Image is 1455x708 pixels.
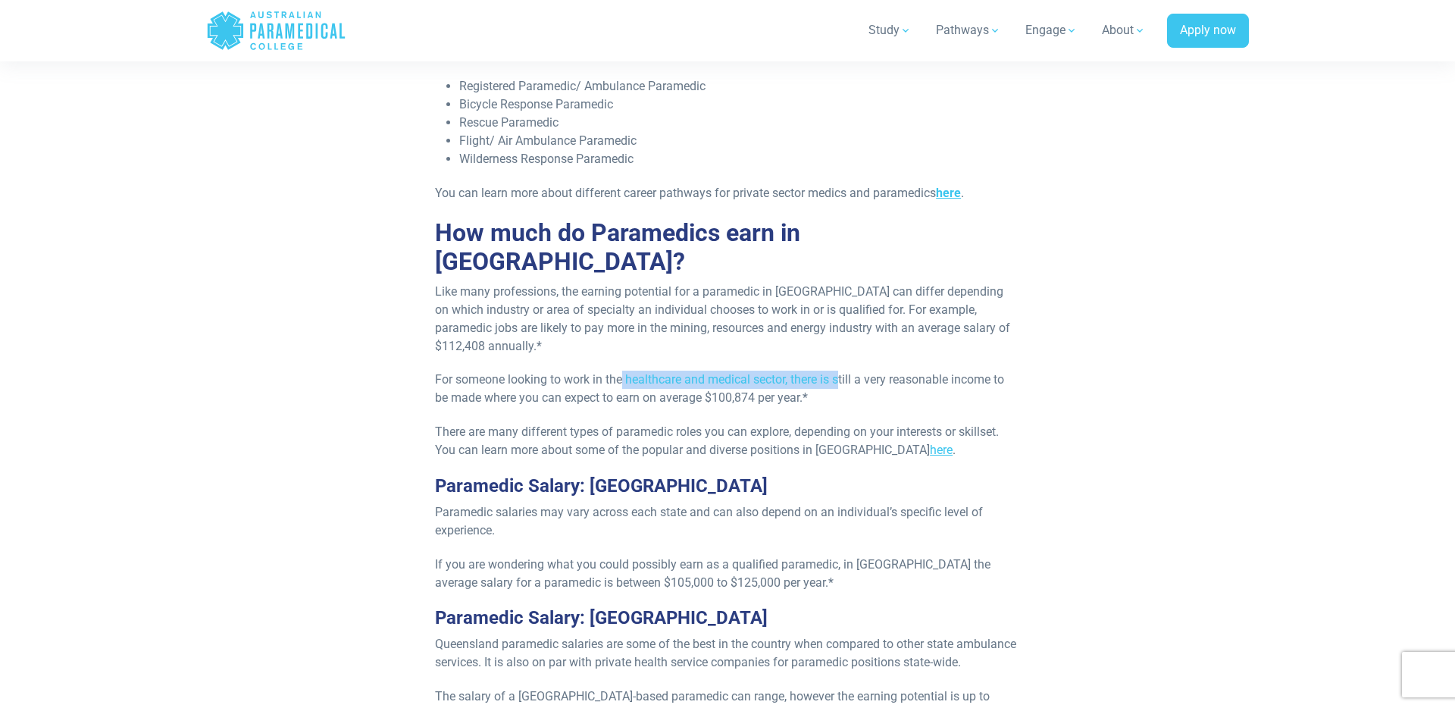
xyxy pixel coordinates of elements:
[1093,9,1155,52] a: About
[459,77,1020,96] li: Registered Paramedic/ Ambulance Paramedic
[435,635,1020,672] p: Queensland paramedic salaries are some of the best in the country when compared to other state am...
[459,96,1020,114] li: Bicycle Response Paramedic
[435,184,1020,202] p: You can learn more about different career pathways for private sector medics and paramedics .
[435,503,1020,540] p: Paramedic salaries may vary across each state and can also depend on an individual’s specific lev...
[206,6,346,55] a: Australian Paramedical College
[459,114,1020,132] li: Rescue Paramedic
[930,443,953,457] a: here
[927,9,1010,52] a: Pathways
[435,371,1020,407] p: For someone looking to work in the healthcare and medical sector, there is still a very reasonabl...
[859,9,921,52] a: Study
[435,557,990,590] span: he average salary for a paramedic is between $105,000 to $125,000 per year.*
[936,186,961,200] a: here
[435,423,1020,459] p: There are many different types of paramedic roles you can explore, depending on your interests or...
[459,132,1020,150] li: Flight/ Air Ambulance Paramedic
[435,218,1020,277] h2: How much do Paramedics earn in [GEOGRAPHIC_DATA]?
[435,556,1020,592] p: If you are wondering what you could possibly earn as a qualified paramedic, in [GEOGRAPHIC_DATA] t
[1016,9,1087,52] a: Engage
[435,607,1020,629] h3: Paramedic Salary: [GEOGRAPHIC_DATA]
[459,150,1020,168] li: Wilderness Response Paramedic
[1167,14,1249,49] a: Apply now
[435,475,1020,497] h3: Paramedic Salary: [GEOGRAPHIC_DATA]
[435,283,1020,356] p: Like many professions, the earning potential for a paramedic in [GEOGRAPHIC_DATA] can differ depe...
